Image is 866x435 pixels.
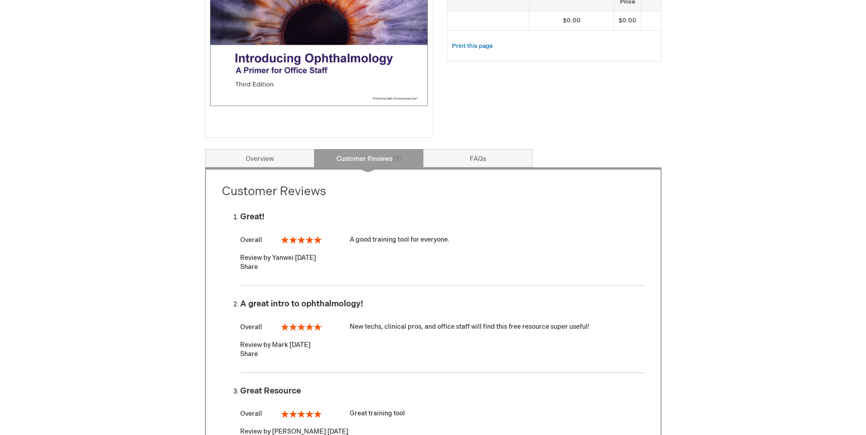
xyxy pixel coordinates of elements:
[240,212,645,222] div: Great!
[205,149,315,167] a: Overview
[240,409,645,418] div: Great training tool
[281,236,321,243] div: 100%
[423,149,533,167] a: FAQs
[614,11,641,31] td: $0.00
[240,410,262,418] span: Overall
[272,341,288,349] strong: Mark
[281,323,321,331] div: 100%
[240,323,262,331] span: Overall
[452,41,493,52] a: Print this page
[289,341,310,349] time: [DATE]
[240,341,271,349] span: Review by
[240,235,645,244] div: A good training tool for everyone.
[240,254,271,262] span: Review by
[222,185,326,199] strong: Customer Reviews
[281,410,321,418] div: 100%
[240,236,262,244] span: Overall
[240,350,258,358] span: Share
[295,254,316,262] time: [DATE]
[393,155,401,163] span: 3
[529,11,614,31] td: $0.00
[314,149,424,167] a: Customer Reviews3
[272,254,294,262] strong: Yanwei
[240,263,258,271] span: Share
[240,322,645,331] div: New techs, clinical pros, and office staff will find this free resource super useful!
[240,387,645,396] div: Great Resource
[240,300,645,309] div: A great intro to ophthalmology!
